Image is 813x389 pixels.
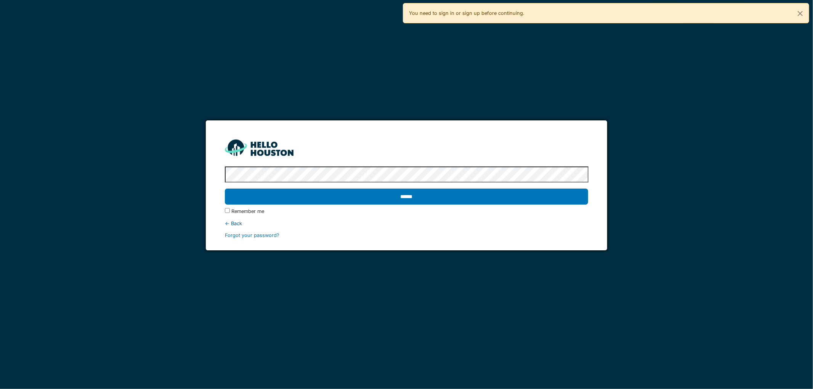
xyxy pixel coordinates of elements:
[225,139,293,156] img: HH_line-BYnF2_Hg.png
[792,3,809,24] button: Close
[231,208,264,215] label: Remember me
[225,232,279,238] a: Forgot your password?
[225,220,589,227] div: ← Back
[403,3,810,23] div: You need to sign in or sign up before continuing.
